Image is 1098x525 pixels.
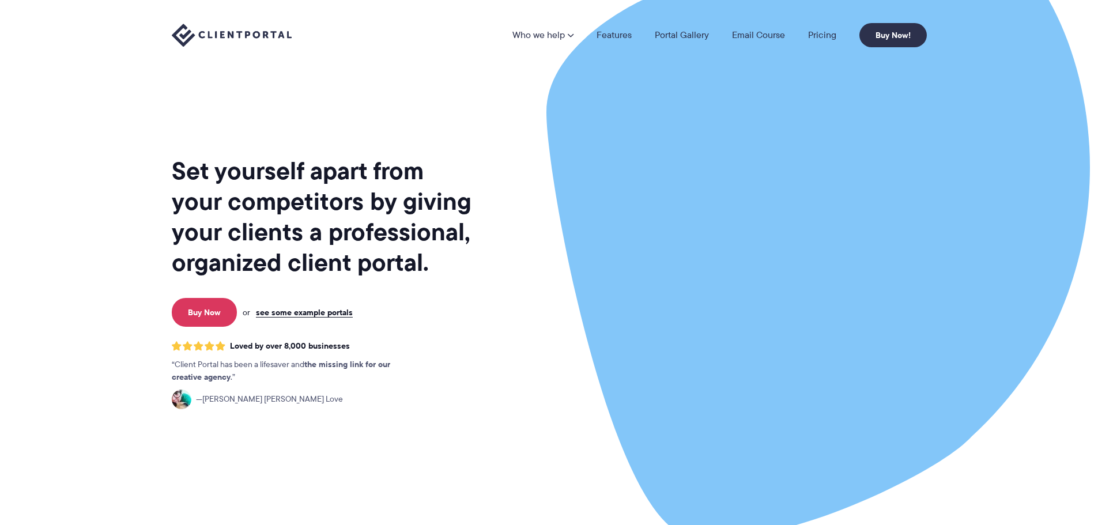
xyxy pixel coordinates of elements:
[808,31,836,40] a: Pricing
[256,307,353,318] a: see some example portals
[172,358,390,383] strong: the missing link for our creative agency
[859,23,927,47] a: Buy Now!
[655,31,709,40] a: Portal Gallery
[597,31,632,40] a: Features
[512,31,573,40] a: Who we help
[172,156,474,278] h1: Set yourself apart from your competitors by giving your clients a professional, organized client ...
[230,341,350,351] span: Loved by over 8,000 businesses
[196,393,343,406] span: [PERSON_NAME] [PERSON_NAME] Love
[172,358,414,384] p: Client Portal has been a lifesaver and .
[172,298,237,327] a: Buy Now
[243,307,250,318] span: or
[732,31,785,40] a: Email Course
